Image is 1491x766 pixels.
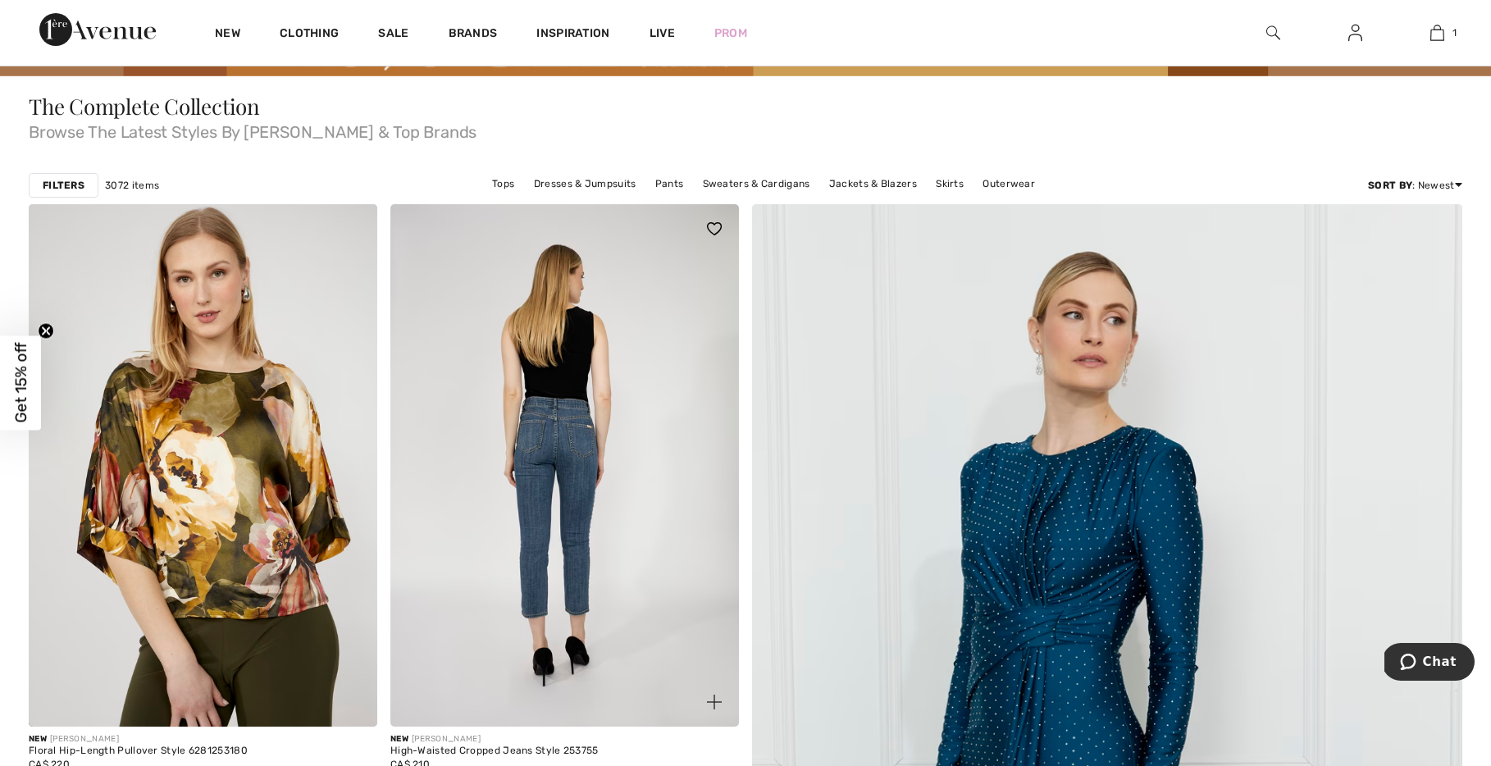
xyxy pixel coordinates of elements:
span: 3072 items [105,178,159,193]
div: : Newest [1368,178,1462,193]
img: Floral Hip-Length Pullover Style 6281253180. Multi [29,204,377,727]
span: New [29,734,47,744]
a: Jackets & Blazers [821,173,925,194]
a: Tops [484,173,522,194]
span: 1 [1452,25,1457,40]
span: Inspiration [536,26,609,43]
img: heart_black_full.svg [707,222,722,235]
div: [PERSON_NAME] [390,733,599,745]
img: plus_v2.svg [707,695,722,709]
span: The Complete Collection [29,92,260,121]
a: Outerwear [974,173,1043,194]
img: My Info [1348,23,1362,43]
strong: Sort By [1368,180,1412,191]
a: Clothing [280,26,339,43]
a: Sale [378,26,408,43]
a: Prom [714,25,747,42]
a: New [215,26,240,43]
img: search the website [1266,23,1280,43]
span: Get 15% off [11,343,30,423]
div: Floral Hip-Length Pullover Style 6281253180 [29,745,248,757]
div: [PERSON_NAME] [29,733,248,745]
button: Close teaser [38,323,54,340]
a: 1 [1397,23,1477,43]
strong: Filters [43,178,84,193]
img: My Bag [1430,23,1444,43]
iframe: Opens a widget where you can chat to one of our agents [1384,643,1475,684]
a: Brands [449,26,498,43]
div: High-Waisted Cropped Jeans Style 253755 [390,745,599,757]
a: Skirts [928,173,972,194]
span: New [390,734,408,744]
a: Live [650,25,675,42]
a: Sweaters & Cardigans [695,173,818,194]
a: Dresses & Jumpsuits [526,173,645,194]
a: Pants [647,173,692,194]
a: Sign In [1335,23,1375,43]
img: 1ère Avenue [39,13,156,46]
a: High-Waisted Cropped Jeans Style 253755. Blue [390,204,739,727]
span: Browse The Latest Styles By [PERSON_NAME] & Top Brands [29,117,1462,140]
